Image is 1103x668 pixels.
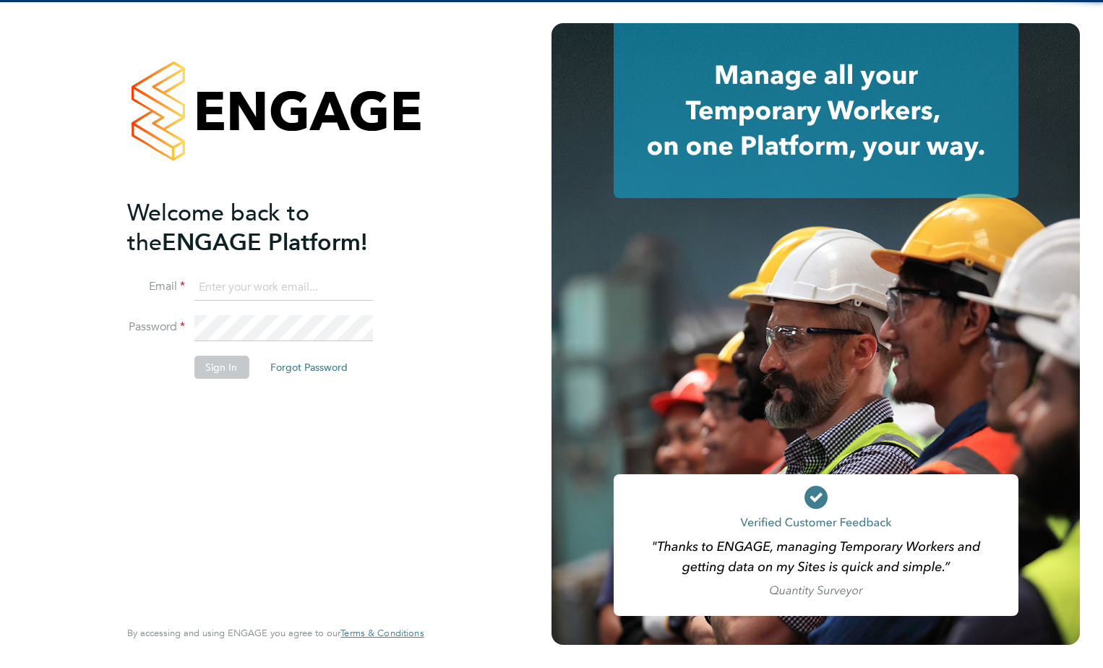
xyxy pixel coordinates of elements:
h2: ENGAGE Platform! [127,198,409,257]
label: Email [127,279,185,294]
span: Terms & Conditions [340,627,424,639]
button: Forgot Password [259,356,359,379]
button: Sign In [194,356,249,379]
span: Welcome back to the [127,199,309,257]
label: Password [127,320,185,335]
input: Enter your work email... [194,275,372,301]
span: By accessing and using ENGAGE you agree to our [127,627,424,639]
a: Terms & Conditions [340,628,424,639]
